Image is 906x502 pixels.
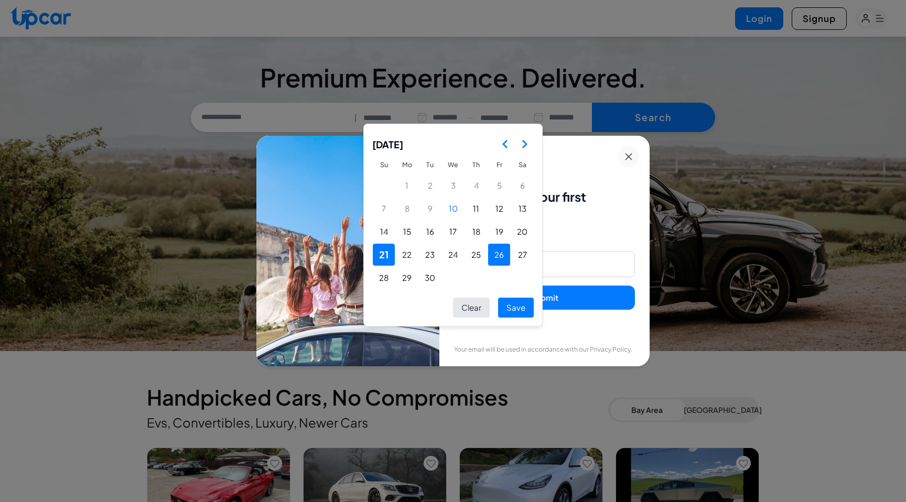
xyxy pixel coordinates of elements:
[454,286,635,310] button: Submit
[488,174,510,197] button: Friday, September 5th, 2025
[419,198,441,220] button: Tuesday, September 9th, 2025
[465,198,487,220] button: Thursday, September 11th, 2025
[373,221,395,243] button: Sunday, September 14th, 2025
[465,221,487,243] button: Thursday, September 18th, 2025
[498,298,534,318] button: Save
[442,244,464,266] button: Wednesday, September 24th, 2025
[454,345,635,354] p: Your email will be used in accordance with our Privacy Policy.
[511,244,533,266] button: Saturday, September 27th, 2025
[515,135,534,154] button: Go to the Next Month
[511,198,533,220] button: Saturday, September 13th, 2025
[418,156,441,174] th: Tuesday
[488,244,510,266] button: Friday, September 26th, 2025
[511,156,534,174] th: Saturday
[465,174,487,197] button: Thursday, September 4th, 2025
[442,221,464,243] button: Wednesday, September 17th, 2025
[442,174,464,197] button: Wednesday, September 3rd, 2025
[419,174,441,197] button: Tuesday, September 2nd, 2025
[372,156,534,289] table: September 2025
[465,244,487,266] button: Thursday, September 25th, 2025
[396,221,418,243] button: Monday, September 15th, 2025
[441,156,465,174] th: Wednesday
[465,156,488,174] th: Thursday
[395,156,418,174] th: Monday
[372,133,403,156] span: [DATE]
[396,267,418,289] button: Monday, September 29th, 2025
[372,156,395,174] th: Sunday
[419,267,441,289] button: Tuesday, September 30th, 2025
[419,244,441,266] button: Tuesday, September 23rd, 2025
[373,244,395,266] button: Sunday, September 21st, 2025, selected
[488,198,510,220] button: Friday, September 12th, 2025
[453,298,490,318] button: Clear
[396,174,418,197] button: Monday, September 1st, 2025
[373,267,395,289] button: Sunday, September 28th, 2025
[419,221,441,243] button: Tuesday, September 16th, 2025
[496,135,515,154] button: Go to the Previous Month
[511,174,533,197] button: Saturday, September 6th, 2025
[511,221,533,243] button: Saturday, September 20th, 2025
[442,198,464,220] button: Today, Wednesday, September 10th, 2025
[396,198,418,220] button: Monday, September 8th, 2025
[488,156,511,174] th: Friday
[396,244,418,266] button: Monday, September 22nd, 2025
[256,136,439,366] img: Family enjoying car ride
[488,221,510,243] button: Friday, September 19th, 2025
[373,198,395,220] button: Sunday, September 7th, 2025
[454,188,635,222] h3: Save $30 on your first Upcar trip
